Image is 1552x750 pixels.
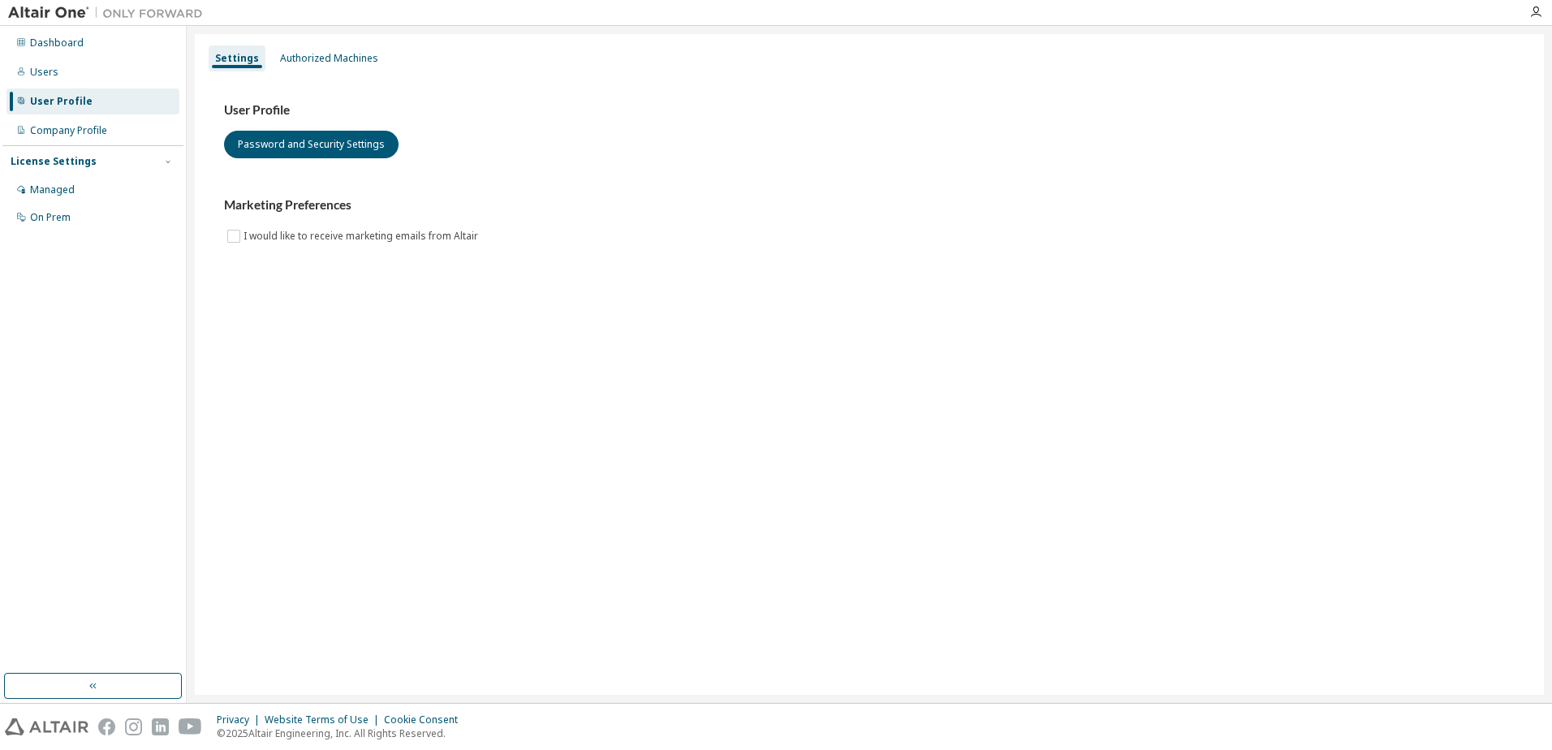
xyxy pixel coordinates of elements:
label: I would like to receive marketing emails from Altair [244,226,481,246]
div: Dashboard [30,37,84,50]
img: youtube.svg [179,718,202,735]
div: Cookie Consent [384,713,468,726]
img: facebook.svg [98,718,115,735]
div: Website Terms of Use [265,713,384,726]
div: License Settings [11,155,97,168]
div: Privacy [217,713,265,726]
div: On Prem [30,211,71,224]
p: © 2025 Altair Engineering, Inc. All Rights Reserved. [217,726,468,740]
img: altair_logo.svg [5,718,88,735]
img: instagram.svg [125,718,142,735]
div: Managed [30,183,75,196]
div: Users [30,66,58,79]
div: Company Profile [30,124,107,137]
div: User Profile [30,95,93,108]
img: linkedin.svg [152,718,169,735]
button: Password and Security Settings [224,131,399,158]
h3: Marketing Preferences [224,197,1515,213]
div: Settings [215,52,259,65]
img: Altair One [8,5,211,21]
h3: User Profile [224,102,1515,119]
div: Authorized Machines [280,52,378,65]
